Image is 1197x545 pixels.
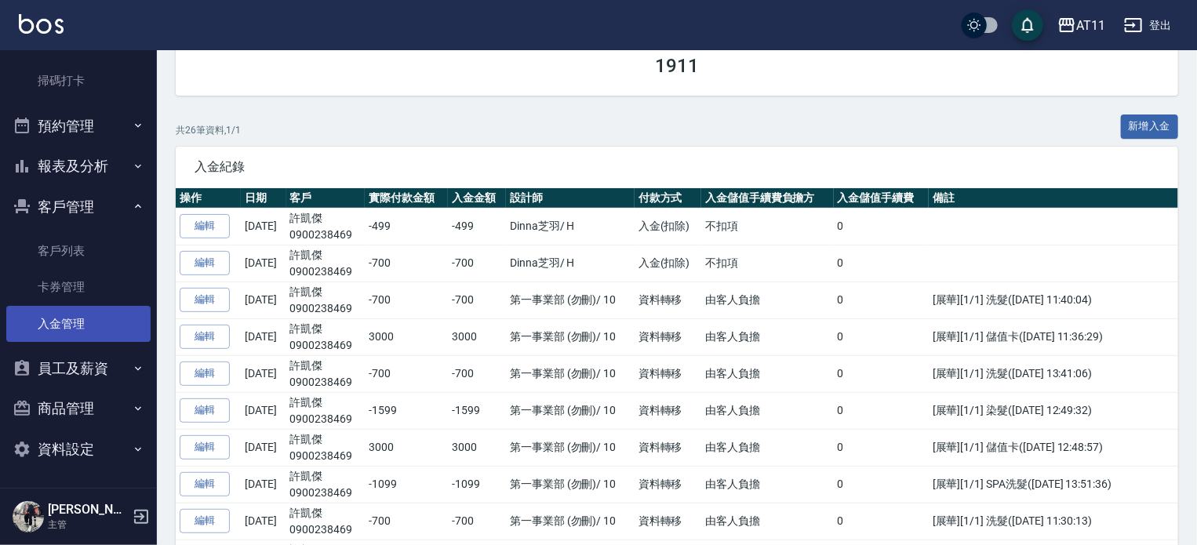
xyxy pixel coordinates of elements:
td: 3000 [448,429,506,466]
p: 0900238469 [290,448,362,464]
td: 許凱傑 [286,355,366,392]
td: [DATE] [241,318,286,355]
p: 主管 [48,518,128,532]
td: -700 [448,282,506,318]
td: 許凱傑 [286,208,366,245]
h5: [PERSON_NAME]. [48,502,128,518]
td: 資料轉移 [635,503,701,540]
td: 資料轉移 [635,355,701,392]
button: 登出 [1118,11,1178,40]
button: AT11 [1051,9,1111,42]
td: [DATE] [241,429,286,466]
td: 第一事業部 (勿刪) / 10 [506,282,635,318]
td: -700 [365,245,448,282]
td: [DATE] [241,208,286,245]
td: [DATE] [241,245,286,282]
td: 許凱傑 [286,466,366,503]
td: -1099 [365,466,448,503]
a: 客戶列表 [6,233,151,269]
td: -499 [448,208,506,245]
td: 第一事業部 (勿刪) / 10 [506,429,635,466]
td: 許凱傑 [286,245,366,282]
td: -1599 [448,392,506,429]
h3: 1911 [655,55,699,77]
p: 0900238469 [290,411,362,427]
p: 0900238469 [290,485,362,501]
button: 新增入金 [1121,114,1179,139]
p: 0900238469 [290,521,362,538]
td: 資料轉移 [635,466,701,503]
a: 編輯 [180,509,230,533]
img: Person [13,501,44,532]
td: -499 [365,208,448,245]
td: -700 [365,282,448,318]
th: 付款方式 [635,188,701,209]
td: 0 [834,429,929,466]
td: 0 [834,355,929,392]
img: Logo [19,14,64,34]
td: -1099 [448,466,506,503]
td: -700 [448,245,506,282]
td: 0 [834,282,929,318]
p: 0900238469 [290,263,362,280]
a: 編輯 [180,435,230,460]
td: [展華][1/1] 儲值卡([DATE] 12:48:57) [929,429,1178,466]
td: [DATE] [241,466,286,503]
a: 編輯 [180,362,230,386]
button: save [1012,9,1043,41]
td: -700 [365,355,448,392]
td: 許凱傑 [286,282,366,318]
td: 不扣項 [701,245,833,282]
td: 資料轉移 [635,429,701,466]
a: 編輯 [180,325,230,349]
td: 由客人負擔 [701,503,833,540]
td: -700 [365,503,448,540]
td: Dinna芝羽 / H [506,208,635,245]
td: [DATE] [241,392,286,429]
a: 編輯 [180,472,230,496]
td: 不扣項 [701,208,833,245]
td: [展華][1/1] 染髮([DATE] 12:49:32) [929,392,1178,429]
td: 3000 [448,318,506,355]
td: 許凱傑 [286,429,366,466]
td: 0 [834,245,929,282]
td: 0 [834,466,929,503]
th: 實際付款金額 [365,188,448,209]
td: [展華][1/1] 洗髮([DATE] 13:41:06) [929,355,1178,392]
td: 0 [834,318,929,355]
td: [展華][1/1] SPA洗髮([DATE] 13:51:36) [929,466,1178,503]
button: 資料設定 [6,429,151,470]
div: AT11 [1076,16,1105,35]
td: 3000 [365,318,448,355]
th: 入金儲值手續費負擔方 [701,188,833,209]
td: 許凱傑 [286,392,366,429]
td: 入金(扣除) [635,245,701,282]
th: 操作 [176,188,241,209]
td: 許凱傑 [286,503,366,540]
th: 備註 [929,188,1178,209]
td: 3000 [365,429,448,466]
button: 報表及分析 [6,146,151,187]
td: 0 [834,503,929,540]
td: 0 [834,208,929,245]
td: 由客人負擔 [701,355,833,392]
td: [DATE] [241,282,286,318]
td: 0 [834,392,929,429]
th: 入金儲值手續費 [834,188,929,209]
p: 0900238469 [290,227,362,243]
p: 0900238469 [290,337,362,354]
th: 入金金額 [448,188,506,209]
td: 由客人負擔 [701,429,833,466]
td: 第一事業部 (勿刪) / 10 [506,355,635,392]
button: 客戶管理 [6,187,151,227]
a: 掃碼打卡 [6,63,151,99]
td: 由客人負擔 [701,282,833,318]
button: 員工及薪資 [6,348,151,389]
td: 第一事業部 (勿刪) / 10 [506,503,635,540]
th: 設計師 [506,188,635,209]
td: -1599 [365,392,448,429]
a: 編輯 [180,214,230,238]
p: 0900238469 [290,300,362,317]
td: 第一事業部 (勿刪) / 10 [506,318,635,355]
td: [展華][1/1] 洗髮([DATE] 11:30:13) [929,503,1178,540]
